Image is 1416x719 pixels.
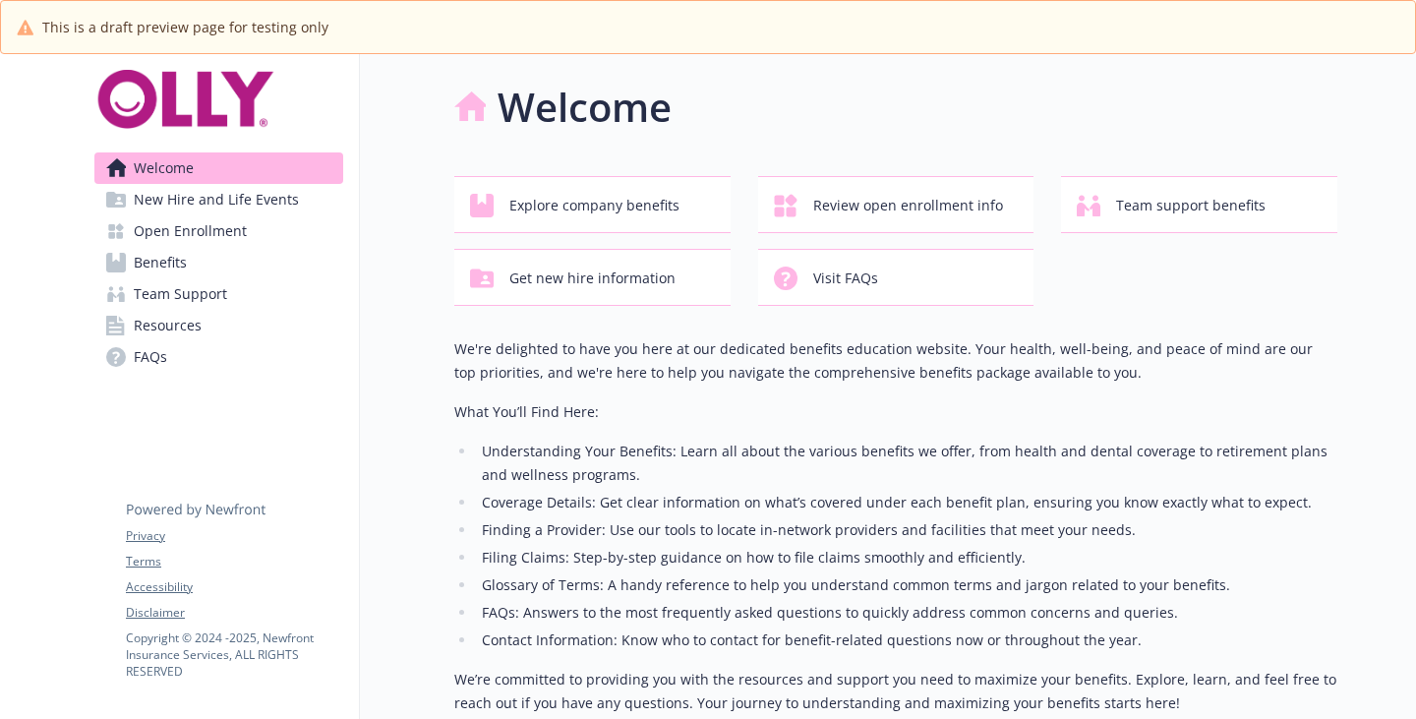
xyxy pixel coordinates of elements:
button: Review open enrollment info [758,176,1034,233]
li: Understanding Your Benefits: Learn all about the various benefits we offer, from health and denta... [476,440,1337,487]
button: Get new hire information [454,249,731,306]
span: Review open enrollment info [813,187,1003,224]
span: Benefits [134,247,187,278]
a: Accessibility [126,578,342,596]
p: Copyright © 2024 - 2025 , Newfront Insurance Services, ALL RIGHTS RESERVED [126,629,342,680]
span: Open Enrollment [134,215,247,247]
a: New Hire and Life Events [94,184,343,215]
h1: Welcome [498,78,672,137]
p: What You’ll Find Here: [454,400,1337,424]
span: Team Support [134,278,227,310]
a: Team Support [94,278,343,310]
li: Filing Claims: Step-by-step guidance on how to file claims smoothly and efficiently. [476,546,1337,569]
span: Team support benefits [1116,187,1266,224]
a: Resources [94,310,343,341]
button: Team support benefits [1061,176,1337,233]
button: Visit FAQs [758,249,1034,306]
span: New Hire and Life Events [134,184,299,215]
span: Welcome [134,152,194,184]
span: Resources [134,310,202,341]
button: Explore company benefits [454,176,731,233]
a: Welcome [94,152,343,184]
span: Explore company benefits [509,187,679,224]
li: Contact Information: Know who to contact for benefit-related questions now or throughout the year. [476,629,1337,652]
li: Finding a Provider: Use our tools to locate in-network providers and facilities that meet your ne... [476,518,1337,542]
a: Privacy [126,527,342,545]
li: FAQs: Answers to the most frequently asked questions to quickly address common concerns and queries. [476,601,1337,625]
p: We're delighted to have you here at our dedicated benefits education website. Your health, well-b... [454,337,1337,385]
span: This is a draft preview page for testing only [42,17,328,37]
span: Get new hire information [509,260,676,297]
a: Terms [126,553,342,570]
a: Benefits [94,247,343,278]
p: We’re committed to providing you with the resources and support you need to maximize your benefit... [454,668,1337,715]
span: Visit FAQs [813,260,878,297]
a: FAQs [94,341,343,373]
li: Coverage Details: Get clear information on what’s covered under each benefit plan, ensuring you k... [476,491,1337,514]
li: Glossary of Terms: A handy reference to help you understand common terms and jargon related to yo... [476,573,1337,597]
a: Disclaimer [126,604,342,622]
a: Open Enrollment [94,215,343,247]
span: FAQs [134,341,167,373]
